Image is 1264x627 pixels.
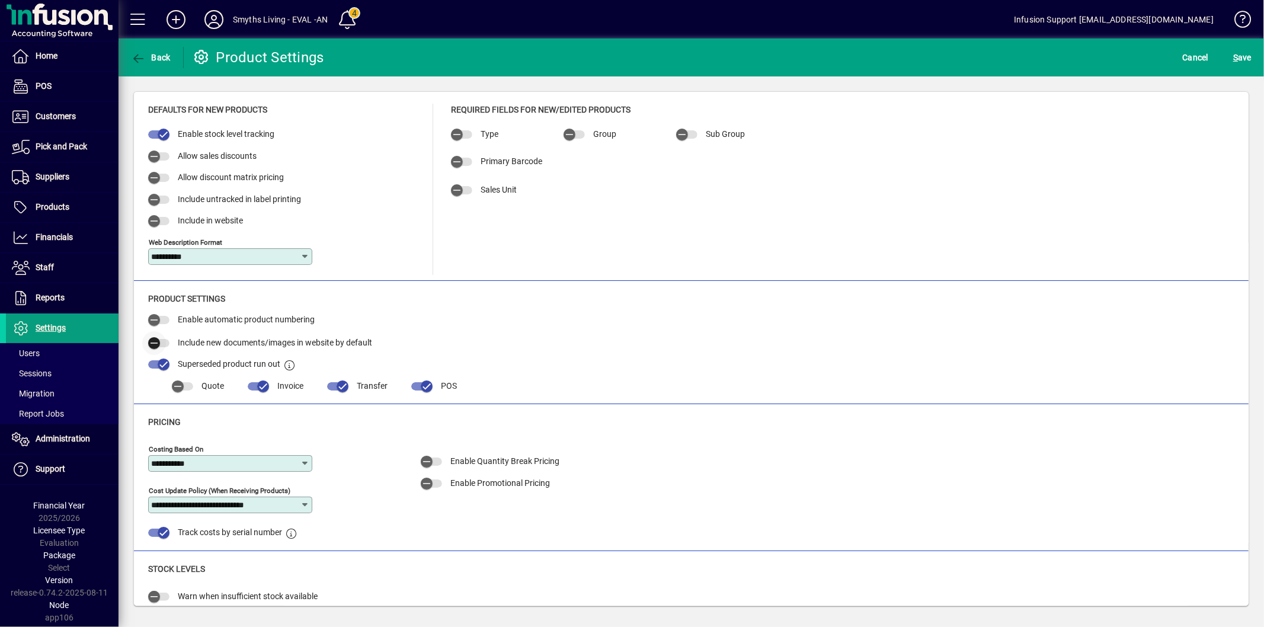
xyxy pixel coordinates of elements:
[201,381,224,391] span: Quote
[6,455,119,484] a: Support
[178,216,243,225] span: Include in website
[36,232,73,242] span: Financials
[131,53,171,62] span: Back
[149,487,290,495] mat-label: Cost Update Policy (when receiving products)
[481,156,542,166] span: Primary Barcode
[6,72,119,101] a: POS
[36,51,57,60] span: Home
[178,194,301,204] span: Include untracked in label printing
[277,381,303,391] span: Invoice
[36,202,69,212] span: Products
[6,424,119,454] a: Administration
[12,389,55,398] span: Migration
[481,129,498,139] span: Type
[36,172,69,181] span: Suppliers
[441,381,457,391] span: POS
[178,591,318,601] span: Warn when insufficient stock available
[451,105,631,114] span: Required Fields for New/Edited Products
[6,404,119,424] a: Report Jobs
[12,348,40,358] span: Users
[46,575,73,585] span: Version
[128,47,174,68] button: Back
[450,478,550,488] span: Enable Promotional Pricing
[12,409,64,418] span: Report Jobs
[357,381,388,391] span: Transfer
[6,162,119,192] a: Suppliers
[149,238,222,246] mat-label: Web Description Format
[1014,10,1214,29] div: Infusion Support [EMAIL_ADDRESS][DOMAIN_NAME]
[36,111,76,121] span: Customers
[34,526,85,535] span: Licensee Type
[1230,47,1255,68] button: Save
[6,132,119,162] a: Pick and Pack
[6,363,119,383] a: Sessions
[148,105,267,114] span: Defaults for new products
[12,369,52,378] span: Sessions
[1233,53,1238,62] span: S
[36,81,52,91] span: POS
[6,193,119,222] a: Products
[178,129,274,139] span: Enable stock level tracking
[149,445,203,453] mat-label: Costing Based on
[34,501,85,510] span: Financial Year
[148,417,181,427] span: Pricing
[178,359,280,369] span: Superseded product run out
[6,383,119,404] a: Migration
[157,9,195,30] button: Add
[233,10,328,29] div: Smyths Living - EVAL -AN
[148,564,205,574] span: Stock Levels
[450,456,559,466] span: Enable Quantity Break Pricing
[6,41,119,71] a: Home
[706,129,745,139] span: Sub Group
[1183,48,1209,67] span: Cancel
[50,600,69,610] span: Node
[36,323,66,332] span: Settings
[6,253,119,283] a: Staff
[36,434,90,443] span: Administration
[195,9,233,30] button: Profile
[6,283,119,313] a: Reports
[178,151,257,161] span: Allow sales discounts
[1233,48,1252,67] span: ave
[148,294,225,303] span: Product Settings
[119,47,184,68] app-page-header-button: Back
[1225,2,1249,41] a: Knowledge Base
[481,185,517,194] span: Sales Unit
[36,142,87,151] span: Pick and Pack
[36,293,65,302] span: Reports
[1180,47,1212,68] button: Cancel
[43,551,75,560] span: Package
[6,343,119,363] a: Users
[178,338,372,347] span: Include new documents/images in website by default
[193,48,324,67] div: Product Settings
[6,102,119,132] a: Customers
[593,129,616,139] span: Group
[36,263,54,272] span: Staff
[36,464,65,474] span: Support
[178,172,284,182] span: Allow discount matrix pricing
[178,315,315,324] span: Enable automatic product numbering
[178,527,282,537] span: Track costs by serial number
[6,223,119,252] a: Financials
